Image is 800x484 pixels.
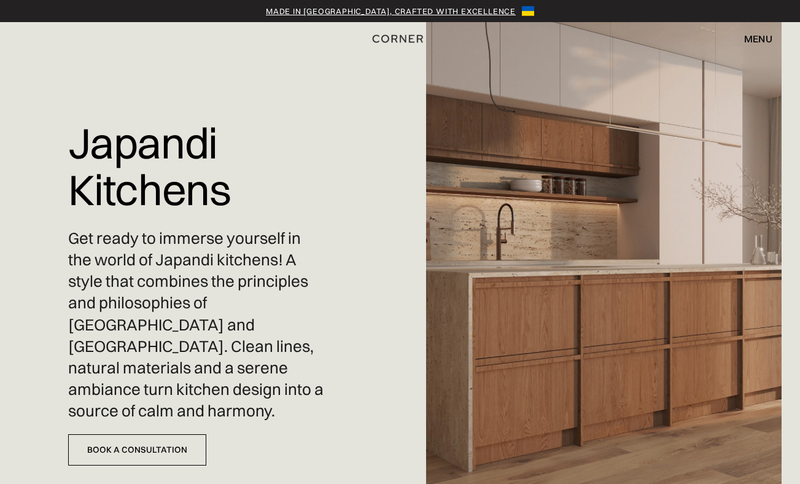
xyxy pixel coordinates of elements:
p: Get ready to immerse yourself in the world of Japandi kitchens! A style that combines the princip... [68,228,325,422]
div: menu [744,34,772,44]
a: Book a Consultation [68,434,206,466]
h1: Japandi Kitchens [68,111,325,222]
a: Made in [GEOGRAPHIC_DATA], crafted with excellence [266,5,516,17]
a: home [363,31,436,47]
div: menu [732,28,772,49]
